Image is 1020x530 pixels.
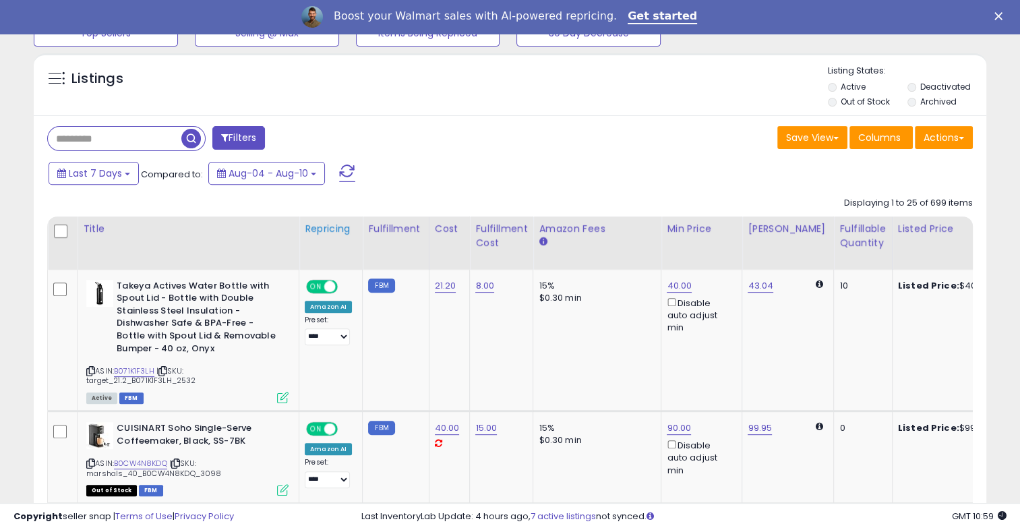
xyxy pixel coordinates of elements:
[839,280,881,292] div: 10
[748,222,828,236] div: [PERSON_NAME]
[114,365,154,377] a: B071K1F3LH
[841,96,890,107] label: Out of Stock
[86,422,113,449] img: 31Pdx9Sj+yL._SL40_.jpg
[229,167,308,180] span: Aug-04 - Aug-10
[828,65,986,78] p: Listing States:
[139,485,163,496] span: FBM
[301,6,323,28] img: Profile image for Adrian
[368,421,394,435] small: FBM
[628,9,697,24] a: Get started
[115,510,173,523] a: Terms of Use
[748,279,773,293] a: 43.04
[307,423,324,435] span: ON
[117,422,280,450] b: CUISINART Soho Single-Serve Coffeemaker, Black, SS-7BK
[86,280,113,307] img: 31qOiUdV6nL._SL40_.jpg
[748,421,772,435] a: 99.95
[71,69,123,88] h5: Listings
[435,222,464,236] div: Cost
[539,292,651,304] div: $0.30 min
[336,281,357,292] span: OFF
[86,422,289,494] div: ASIN:
[86,365,196,386] span: | SKU: target_21.2_B071K1F3LH_2532
[336,423,357,435] span: OFF
[334,9,617,23] div: Boost your Walmart sales with AI-powered repricing.
[86,392,117,404] span: All listings currently available for purchase on Amazon
[305,301,352,313] div: Amazon AI
[13,510,63,523] strong: Copyright
[920,96,957,107] label: Archived
[539,280,651,292] div: 15%
[119,392,144,404] span: FBM
[69,167,122,180] span: Last 7 Days
[208,162,325,185] button: Aug-04 - Aug-10
[667,421,691,435] a: 90.00
[86,458,222,478] span: | SKU: marshals_40_B0CW4N8KDQ_3098
[305,222,357,236] div: Repricing
[849,126,913,149] button: Columns
[667,438,731,477] div: Disable auto adjust min
[475,279,494,293] a: 8.00
[839,222,886,250] div: Fulfillable Quantity
[898,279,959,292] b: Listed Price:
[49,162,139,185] button: Last 7 Days
[920,81,971,92] label: Deactivated
[667,222,736,236] div: Min Price
[305,316,352,346] div: Preset:
[839,422,881,434] div: 0
[435,279,456,293] a: 21.20
[531,510,596,523] a: 7 active listings
[368,278,394,293] small: FBM
[86,485,137,496] span: All listings that are currently out of stock and unavailable for purchase on Amazon
[305,458,352,488] div: Preset:
[898,421,959,434] b: Listed Price:
[141,168,203,181] span: Compared to:
[898,222,1015,236] div: Listed Price
[475,222,527,250] div: Fulfillment Cost
[175,510,234,523] a: Privacy Policy
[777,126,847,149] button: Save View
[86,280,289,402] div: ASIN:
[898,280,1010,292] div: $40.00
[435,421,460,435] a: 40.00
[361,510,1007,523] div: Last InventoryLab Update: 4 hours ago, not synced.
[117,280,280,358] b: Takeya Actives Water Bottle with Spout Lid - Bottle with Double Stainless Steel Insulation - Dish...
[305,443,352,455] div: Amazon AI
[475,421,497,435] a: 15.00
[539,222,655,236] div: Amazon Fees
[858,131,901,144] span: Columns
[307,281,324,292] span: ON
[915,126,973,149] button: Actions
[994,12,1008,20] div: Close
[667,279,692,293] a: 40.00
[212,126,265,150] button: Filters
[13,510,234,523] div: seller snap | |
[83,222,293,236] div: Title
[841,81,866,92] label: Active
[539,434,651,446] div: $0.30 min
[114,458,167,469] a: B0CW4N8KDQ
[539,422,651,434] div: 15%
[667,295,731,334] div: Disable auto adjust min
[898,422,1010,434] div: $99.95
[952,510,1007,523] span: 2025-08-18 10:59 GMT
[368,222,423,236] div: Fulfillment
[539,236,547,248] small: Amazon Fees.
[844,197,973,210] div: Displaying 1 to 25 of 699 items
